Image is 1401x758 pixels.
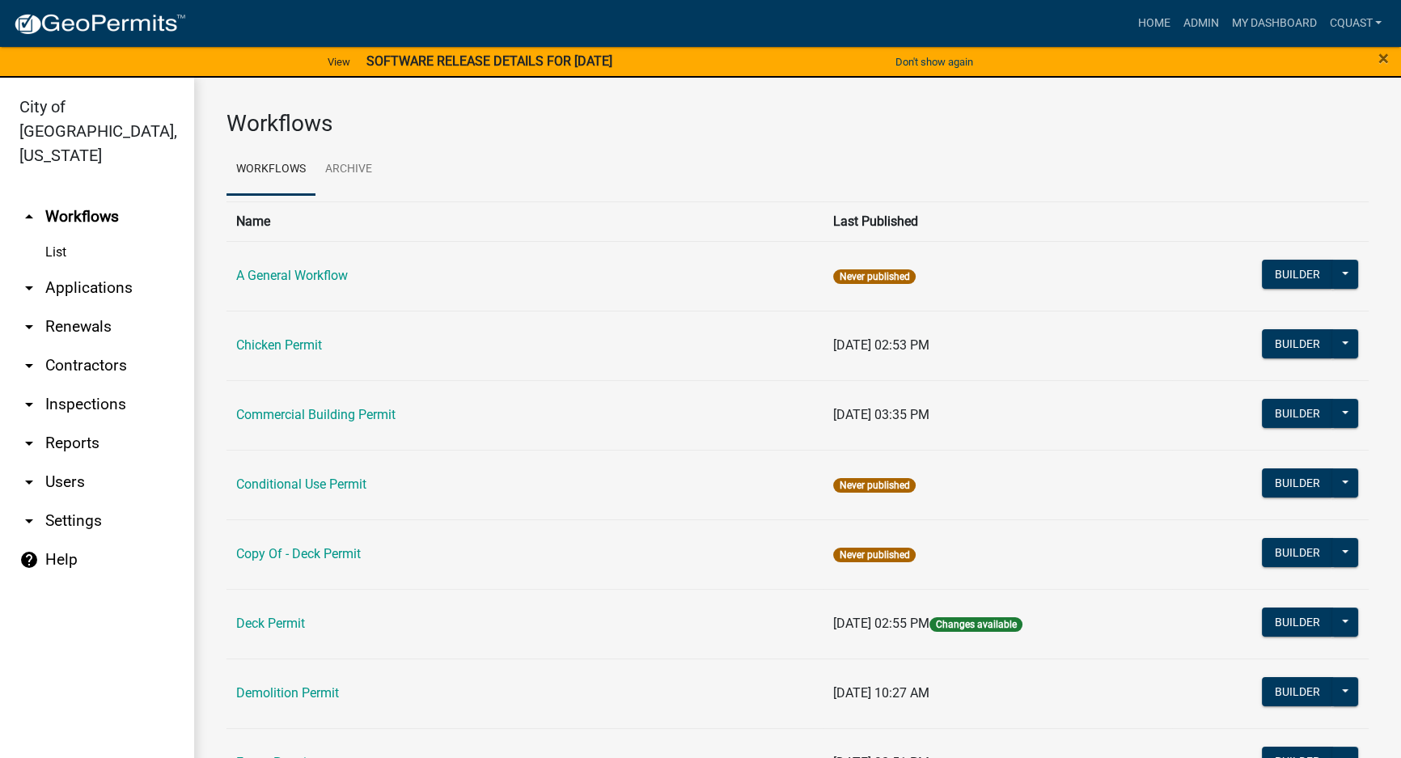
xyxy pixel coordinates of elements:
[889,49,980,75] button: Don't show again
[1262,329,1333,358] button: Builder
[833,478,915,493] span: Never published
[1262,538,1333,567] button: Builder
[19,356,39,375] i: arrow_drop_down
[1225,8,1323,39] a: My Dashboard
[236,337,322,353] a: Chicken Permit
[1262,399,1333,428] button: Builder
[236,546,361,561] a: Copy Of - Deck Permit
[321,49,357,75] a: View
[1323,8,1388,39] a: cquast
[19,207,39,227] i: arrow_drop_up
[226,110,1369,138] h3: Workflows
[366,53,612,69] strong: SOFTWARE RELEASE DETAILS FOR [DATE]
[833,548,915,562] span: Never published
[236,407,396,422] a: Commercial Building Permit
[833,407,929,422] span: [DATE] 03:35 PM
[236,616,305,631] a: Deck Permit
[833,269,915,284] span: Never published
[1378,47,1389,70] span: ×
[236,476,366,492] a: Conditional Use Permit
[929,617,1022,632] span: Changes available
[1378,49,1389,68] button: Close
[226,144,315,196] a: Workflows
[833,616,929,631] span: [DATE] 02:55 PM
[823,201,1172,241] th: Last Published
[1262,677,1333,706] button: Builder
[19,434,39,453] i: arrow_drop_down
[1176,8,1225,39] a: Admin
[1262,608,1333,637] button: Builder
[19,278,39,298] i: arrow_drop_down
[226,201,823,241] th: Name
[19,550,39,570] i: help
[236,685,339,701] a: Demolition Permit
[19,395,39,414] i: arrow_drop_down
[315,144,382,196] a: Archive
[833,685,929,701] span: [DATE] 10:27 AM
[1262,260,1333,289] button: Builder
[1131,8,1176,39] a: Home
[19,472,39,492] i: arrow_drop_down
[19,317,39,337] i: arrow_drop_down
[236,268,348,283] a: A General Workflow
[19,511,39,531] i: arrow_drop_down
[1262,468,1333,498] button: Builder
[833,337,929,353] span: [DATE] 02:53 PM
